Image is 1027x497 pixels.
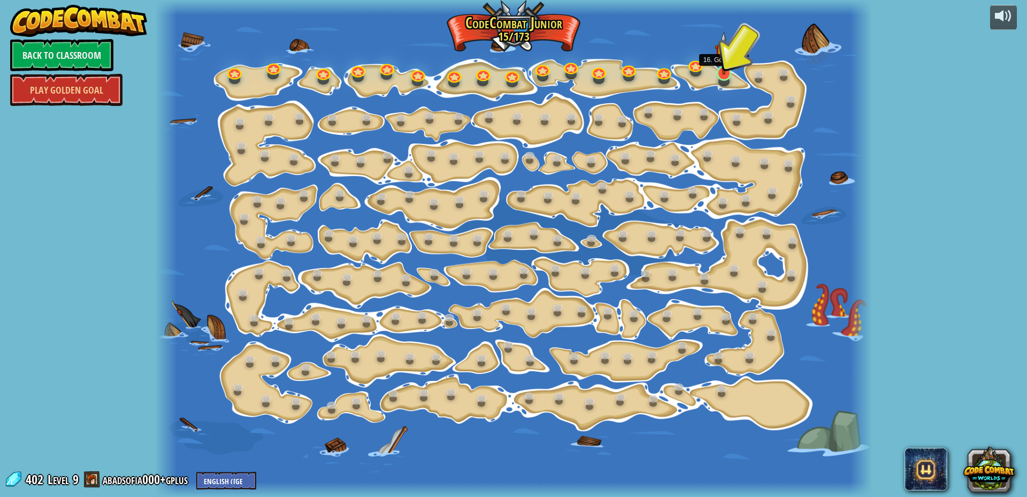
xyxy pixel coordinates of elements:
span: 402 [26,471,47,488]
button: Adjust volume [990,5,1017,30]
a: Play Golden Goal [10,74,122,106]
a: Back to Classroom [10,39,113,71]
span: Level [48,471,69,488]
img: level-banner-started.png [715,32,733,75]
span: 9 [73,471,79,488]
a: abadsofia000+gplus [103,471,191,488]
img: CodeCombat - Learn how to code by playing a game [10,5,147,37]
